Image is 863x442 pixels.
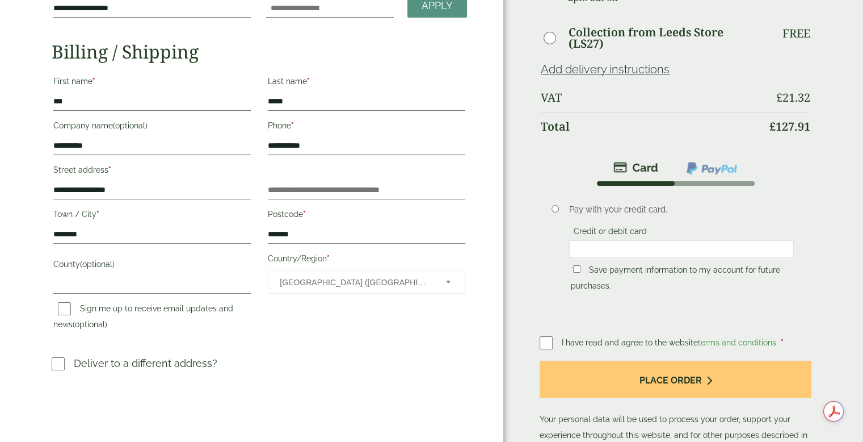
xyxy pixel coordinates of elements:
p: Deliver to a different address? [74,356,217,371]
span: £ [776,90,782,105]
abbr: required [327,254,330,263]
label: Country/Region [268,251,465,270]
abbr: required [303,210,306,219]
label: Sign me up to receive email updates and news [53,304,233,332]
img: ppcp-gateway.png [685,161,738,176]
label: County [53,256,251,276]
iframe: Secure card payment input frame [572,244,790,254]
bdi: 21.32 [776,90,810,105]
th: VAT [541,84,761,111]
label: Collection from Leeds Store (LS27) [569,27,761,49]
span: United Kingdom (UK) [280,270,431,294]
label: Save payment information to my account for future purchases. [571,265,780,294]
span: £ [769,119,776,134]
abbr: required [96,210,99,219]
a: terms and conditions [698,338,776,347]
p: Pay with your credit card. [569,203,794,216]
span: (optional) [113,121,148,130]
label: Credit or debit card [569,227,651,239]
abbr: required [108,165,111,174]
span: I have read and agree to the website [562,338,778,347]
label: Town / City [53,206,251,226]
th: Total [541,112,761,140]
span: (optional) [73,320,107,329]
a: Add delivery instructions [541,62,670,76]
label: Company name [53,118,251,137]
label: First name [53,73,251,93]
bdi: 127.91 [769,119,810,134]
abbr: required [92,77,95,86]
label: Last name [268,73,465,93]
span: Country/Region [268,270,465,294]
label: Street address [53,162,251,181]
button: Place order [540,361,811,398]
label: Phone [268,118,465,137]
h2: Billing / Shipping [52,41,467,62]
img: stripe.png [613,161,658,174]
span: (optional) [80,260,115,269]
abbr: required [291,121,294,130]
label: Postcode [268,206,465,226]
input: Sign me up to receive email updates and news(optional) [58,302,71,315]
abbr: required [307,77,310,86]
p: Free [782,27,810,40]
abbr: required [781,338,784,347]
